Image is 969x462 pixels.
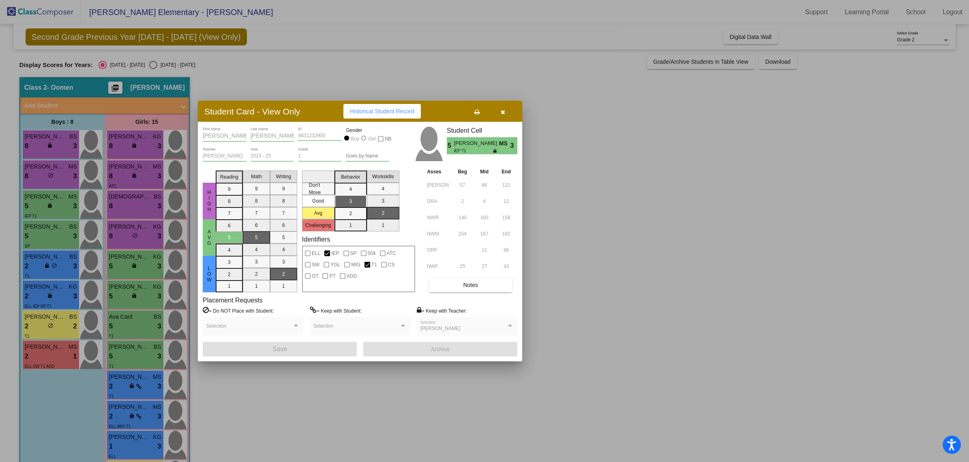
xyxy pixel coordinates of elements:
span: NB [385,134,392,144]
span: [PERSON_NAME] [454,139,499,148]
span: SW [312,260,319,270]
span: ADD [347,271,357,281]
input: goes by name [346,153,390,159]
span: Notes [463,282,478,288]
th: Asses [425,167,451,176]
button: Save [203,342,357,356]
span: SP [350,248,357,258]
span: OT [312,271,319,281]
h3: Student Card - View Only [204,106,300,117]
input: assessment [427,228,449,240]
span: YGL [330,260,340,270]
span: Avg [206,229,213,246]
span: Historical Student Record [350,108,414,114]
h3: Student Cell [447,127,517,134]
span: IEP [331,248,339,258]
th: Mid [474,167,495,176]
input: assessment [427,195,449,207]
span: ELL [312,248,320,258]
span: CS [388,260,395,270]
span: 504 [368,248,376,258]
span: IEP T1 [454,148,493,154]
span: Save [272,345,287,352]
span: High [206,190,213,212]
th: End [495,167,517,176]
span: ATC [387,248,396,258]
span: MIG [351,260,360,270]
span: PT [329,271,335,281]
span: 3 [510,141,517,151]
span: Archive [431,346,450,352]
input: assessment [427,244,449,256]
input: assessment [427,260,449,272]
span: T1 [371,260,377,270]
input: year [251,153,294,159]
label: = Do NOT Place with Student: [203,307,274,315]
input: Enter ID [298,133,342,139]
button: Notes [429,278,512,292]
label: Placement Requests [203,296,263,304]
input: teacher [203,153,247,159]
label: = Keep with Student: [310,307,362,315]
span: MS [499,139,510,148]
span: Low [206,266,213,283]
input: grade [298,153,342,159]
mat-label: Gender [346,127,390,134]
button: Archive [363,342,517,356]
input: assessment [427,179,449,191]
div: Girl [368,135,376,142]
th: Beg [451,167,474,176]
div: Boy [351,135,360,142]
span: 5 [447,141,454,151]
label: Identifiers [302,235,330,243]
label: = Keep with Teacher: [417,307,467,315]
span: [PERSON_NAME] [420,326,461,331]
button: Historical Student Record [343,104,421,119]
input: assessment [427,212,449,224]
